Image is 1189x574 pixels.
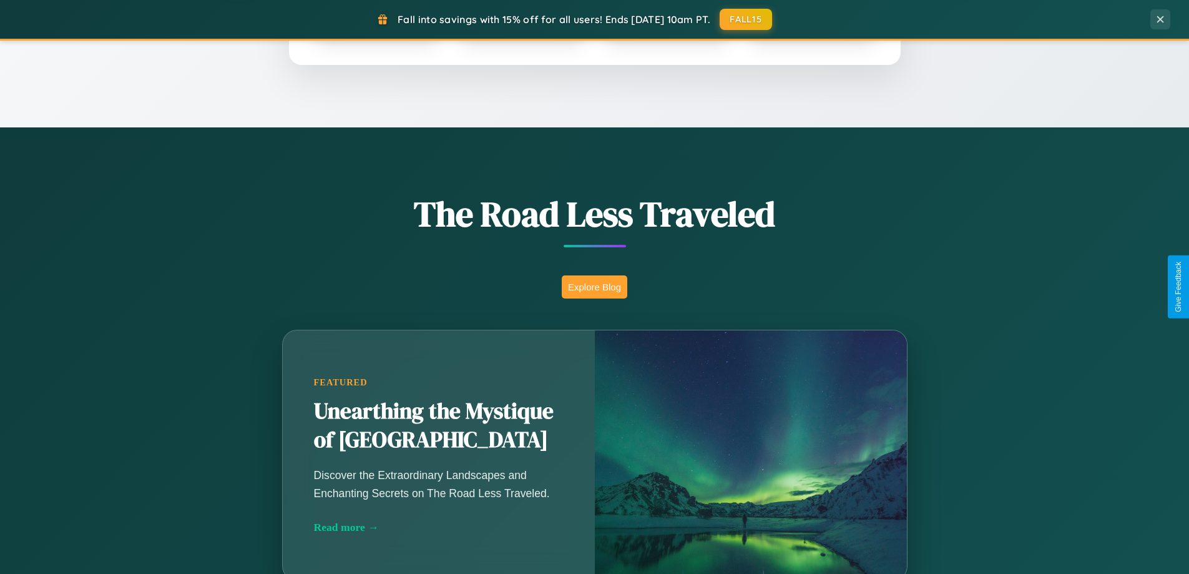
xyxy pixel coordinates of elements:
p: Discover the Extraordinary Landscapes and Enchanting Secrets on The Road Less Traveled. [314,467,564,502]
h1: The Road Less Traveled [220,190,969,238]
span: Fall into savings with 15% off for all users! Ends [DATE] 10am PT. [398,13,710,26]
button: Explore Blog [562,275,627,299]
div: Read more → [314,521,564,534]
h2: Unearthing the Mystique of [GEOGRAPHIC_DATA] [314,397,564,455]
div: Featured [314,377,564,388]
div: Give Feedback [1174,262,1183,312]
button: FALL15 [720,9,772,30]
